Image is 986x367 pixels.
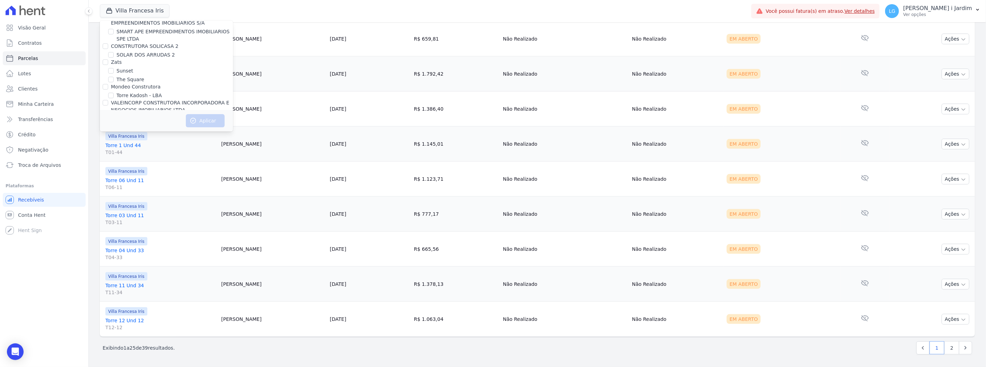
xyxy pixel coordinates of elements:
[18,196,44,203] span: Recebíveis
[500,162,629,197] td: Não Realizado
[889,9,896,14] span: LG
[103,344,175,351] p: Exibindo a de resultados.
[116,28,233,43] label: SMART APE EMPREENDIMENTOS IMOBILIARIOS SPE LTDA
[727,104,761,114] div: Em Aberto
[929,341,944,355] a: 1
[330,246,346,252] a: [DATE]
[330,106,346,112] a: [DATE]
[411,232,500,267] td: R$ 665,56
[629,267,724,302] td: Não Realizado
[727,69,761,79] div: Em Aberto
[727,34,761,44] div: Em Aberto
[727,314,761,324] div: Em Aberto
[18,85,37,92] span: Clientes
[105,184,216,191] span: T06-11
[411,162,500,197] td: R$ 1.123,71
[105,282,216,296] a: Torre 11 Und 34T11-34
[330,36,346,42] a: [DATE]
[3,158,86,172] a: Troca de Arquivos
[629,162,724,197] td: Não Realizado
[18,40,42,46] span: Contratos
[500,197,629,232] td: Não Realizado
[942,244,969,255] button: Ações
[942,104,969,114] button: Ações
[942,139,969,150] button: Ações
[500,267,629,302] td: Não Realizado
[3,67,86,80] a: Lotes
[880,1,986,21] button: LG [PERSON_NAME] i Jardim Ver opções
[3,208,86,222] a: Conta Hent
[111,43,179,49] label: CONSTRUTORA SOLICASA 2
[105,219,216,226] span: T03-11
[105,324,216,331] span: T12-12
[3,21,86,35] a: Visão Geral
[629,197,724,232] td: Não Realizado
[111,84,161,89] label: Mondeo Construtora
[123,345,127,351] span: 1
[18,116,53,123] span: Transferências
[218,57,327,92] td: [PERSON_NAME]
[727,209,761,219] div: Em Aberto
[3,51,86,65] a: Parcelas
[218,162,327,197] td: [PERSON_NAME]
[942,209,969,220] button: Ações
[629,127,724,162] td: Não Realizado
[116,92,162,99] label: Torre Kadosh - LBA
[218,127,327,162] td: [PERSON_NAME]
[218,232,327,267] td: [PERSON_NAME]
[3,97,86,111] a: Minha Carteira
[111,100,230,113] label: VALEINCORP CONSTRUTORA INCORPORADORA E NEGOCIOS IMOBILIARIOS LTDA
[727,244,761,254] div: Em Aberto
[18,131,36,138] span: Crédito
[942,314,969,325] button: Ações
[111,59,122,65] label: Zats
[942,34,969,44] button: Ações
[218,267,327,302] td: [PERSON_NAME]
[500,232,629,267] td: Não Realizado
[629,232,724,267] td: Não Realizado
[727,174,761,184] div: Em Aberto
[105,254,216,261] span: T04-33
[727,279,761,289] div: Em Aberto
[18,162,61,169] span: Troca de Arquivos
[411,197,500,232] td: R$ 777,17
[3,128,86,142] a: Crédito
[500,22,629,57] td: Não Realizado
[18,24,46,31] span: Visão Geral
[130,345,136,351] span: 25
[105,142,216,156] a: Torre 1 Und 44T01-44
[330,71,346,77] a: [DATE]
[105,317,216,331] a: Torre 12 Und 12T12-12
[218,197,327,232] td: [PERSON_NAME]
[330,211,346,217] a: [DATE]
[916,341,929,355] a: Previous
[766,8,875,15] span: Você possui fatura(s) em atraso.
[105,167,147,176] span: Villa Francesa Iris
[500,57,629,92] td: Não Realizado
[942,279,969,290] button: Ações
[18,70,31,77] span: Lotes
[116,67,133,75] label: Sunset
[903,12,972,17] p: Ver opções
[6,182,83,190] div: Plataformas
[411,267,500,302] td: R$ 1.378,13
[411,302,500,337] td: R$ 1.063,04
[105,247,216,261] a: Torre 04 Und 33T04-33
[3,36,86,50] a: Contratos
[727,139,761,149] div: Em Aberto
[116,76,144,83] label: The Square
[218,92,327,127] td: [PERSON_NAME]
[330,141,346,147] a: [DATE]
[629,57,724,92] td: Não Realizado
[942,174,969,185] button: Ações
[411,92,500,127] td: R$ 1.386,40
[105,272,147,281] span: Villa Francesa Iris
[218,302,327,337] td: [PERSON_NAME]
[105,237,147,246] span: Villa Francesa Iris
[105,289,216,296] span: T11-34
[142,345,148,351] span: 39
[105,149,216,156] span: T01-44
[330,281,346,287] a: [DATE]
[3,82,86,96] a: Clientes
[903,5,972,12] p: [PERSON_NAME] i Jardim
